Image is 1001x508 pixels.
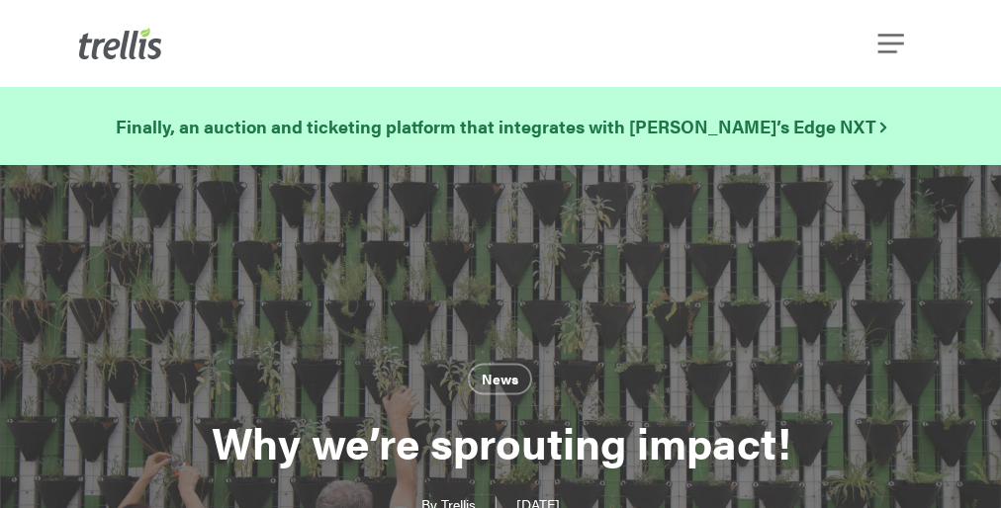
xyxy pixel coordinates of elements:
[89,395,912,488] h1: Why we’re sprouting impact!
[116,113,886,140] a: Finally, an auction and ticketing platform that integrates with [PERSON_NAME]’s Edge NXT
[79,28,162,59] img: Trellis
[882,34,904,53] a: Navigation Menu
[468,364,532,395] a: News
[116,114,886,138] strong: Finally, an auction and ticketing platform that integrates with [PERSON_NAME]’s Edge NXT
